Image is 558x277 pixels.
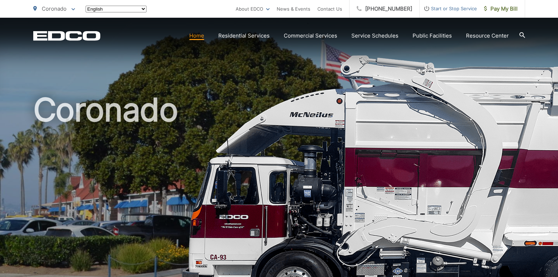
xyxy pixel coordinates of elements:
a: News & Events [277,5,310,13]
span: Coronado [42,5,67,12]
span: Pay My Bill [484,5,518,13]
a: Residential Services [218,32,270,40]
select: Select a language [86,6,146,12]
a: About EDCO [236,5,270,13]
a: EDCD logo. Return to the homepage. [33,31,100,41]
a: Service Schedules [351,32,398,40]
a: Commercial Services [284,32,337,40]
a: Public Facilities [413,32,452,40]
a: Home [189,32,204,40]
a: Contact Us [317,5,342,13]
a: Resource Center [466,32,509,40]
